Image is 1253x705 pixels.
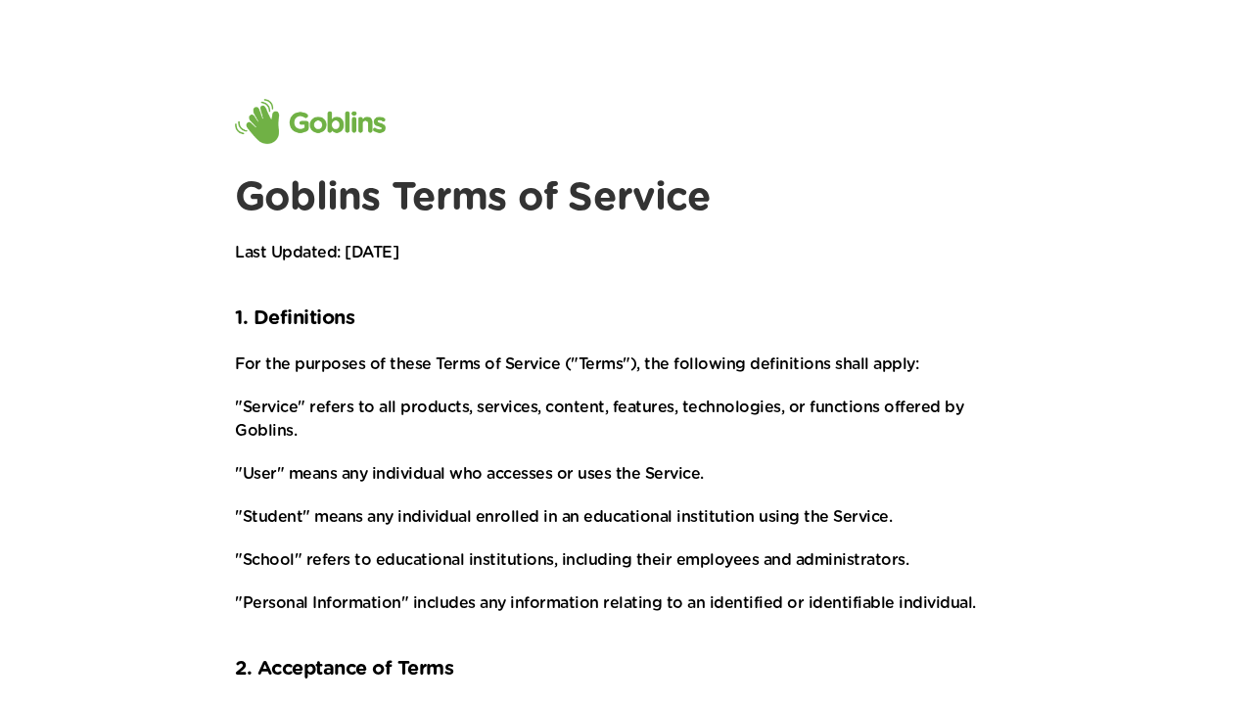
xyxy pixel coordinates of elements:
h1: Goblins Terms of Service [235,174,1018,221]
p: "Student" means any individual enrolled in an educational institution using the Service. [235,505,1018,529]
p: Last Updated: [DATE] [235,241,1018,264]
p: "User" means any individual who accesses or uses the Service. [235,462,1018,486]
h3: 1. Definitions [235,304,1018,333]
h3: 2. Acceptance of Terms [235,654,1018,683]
p: "School" refers to educational institutions, including their employees and administrators. [235,548,1018,572]
p: "Personal Information" includes any information relating to an identified or identifiable individ... [235,591,1018,615]
p: For the purposes of these Terms of Service ("Terms"), the following definitions shall apply: [235,352,1018,376]
p: "Service" refers to all products, services, content, features, technologies, or functions offered... [235,396,1018,443]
